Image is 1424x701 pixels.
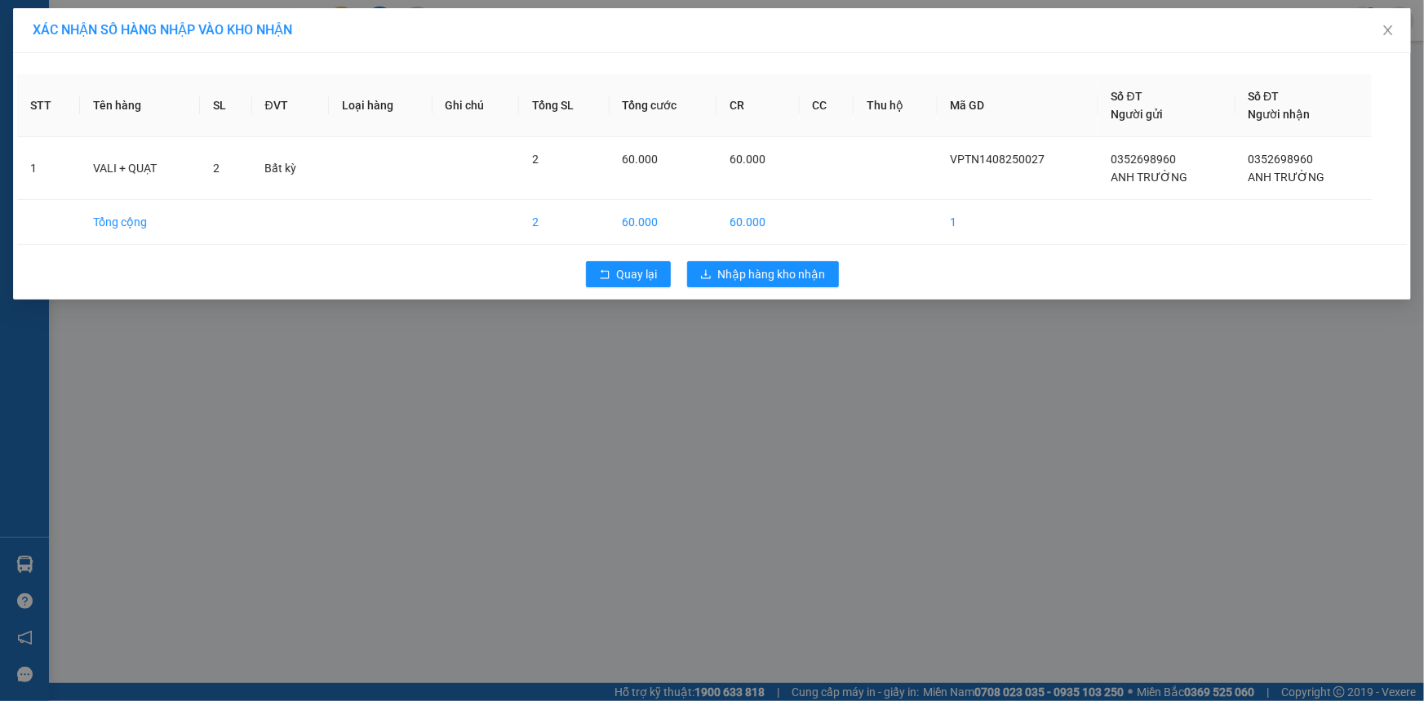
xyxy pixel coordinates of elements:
span: ANH TRƯỜNG [1111,171,1188,184]
span: download [700,268,712,282]
span: Người nhận [1249,108,1311,121]
td: VALI + QUẠT [80,137,199,200]
button: Close [1365,8,1411,54]
span: VPTN1408250027 [951,153,1045,166]
li: [STREET_ADDRESS][PERSON_NAME]. [GEOGRAPHIC_DATA], Tỉnh [GEOGRAPHIC_DATA] [153,40,682,60]
td: 2 [519,200,610,245]
span: Số ĐT [1249,90,1280,103]
th: Mã GD [938,74,1098,137]
span: close [1382,24,1395,37]
th: ĐVT [252,74,330,137]
span: rollback [599,268,610,282]
span: 2 [532,153,539,166]
th: CR [716,74,799,137]
li: Hotline: 1900 8153 [153,60,682,81]
span: 60.000 [730,153,765,166]
th: CC [800,74,854,137]
th: Tổng SL [519,74,610,137]
b: GỬI : PV An Sương ([GEOGRAPHIC_DATA]) [20,118,260,173]
td: 60.000 [716,200,799,245]
td: 60.000 [610,200,717,245]
th: Tên hàng [80,74,199,137]
button: downloadNhập hàng kho nhận [687,261,839,287]
th: Ghi chú [433,74,520,137]
img: logo.jpg [20,20,102,102]
th: Loại hàng [329,74,432,137]
span: 60.000 [623,153,659,166]
td: Tổng cộng [80,200,199,245]
span: Số ĐT [1111,90,1142,103]
span: Nhập hàng kho nhận [718,265,826,283]
td: Bất kỳ [252,137,330,200]
th: SL [200,74,252,137]
td: 1 [938,200,1098,245]
span: 2 [213,162,220,175]
span: XÁC NHẬN SỐ HÀNG NHẬP VÀO KHO NHẬN [33,22,292,38]
span: Quay lại [617,265,658,283]
span: ANH TRƯỜNG [1249,171,1325,184]
th: Tổng cước [610,74,717,137]
span: 0352698960 [1111,153,1177,166]
th: Thu hộ [854,74,938,137]
button: rollbackQuay lại [586,261,671,287]
td: 1 [17,137,80,200]
th: STT [17,74,80,137]
span: Người gửi [1111,108,1164,121]
span: 0352698960 [1249,153,1314,166]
